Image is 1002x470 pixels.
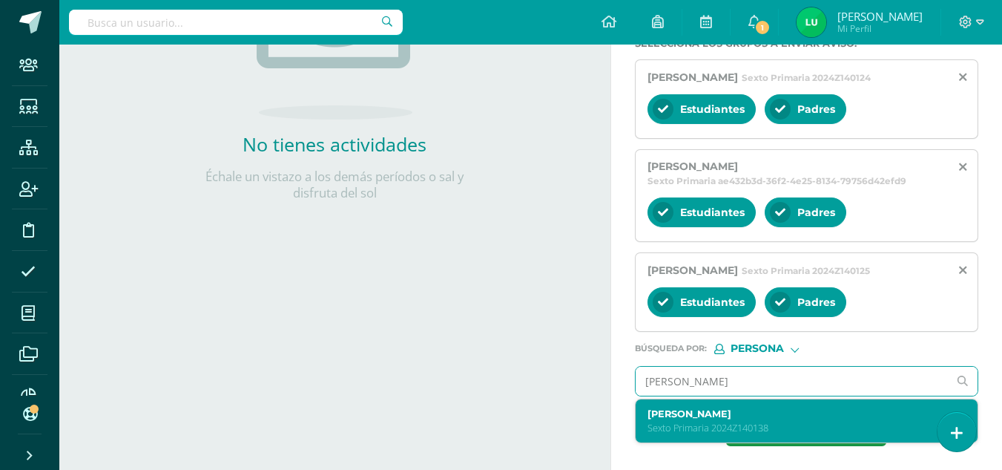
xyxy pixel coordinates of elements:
div: [object Object] [714,344,825,354]
span: Padres [797,102,835,116]
span: Padres [797,296,835,309]
span: [PERSON_NAME] [837,9,923,24]
span: [PERSON_NAME] [647,160,738,173]
span: [PERSON_NAME] [647,264,738,277]
span: Padres [797,206,835,219]
p: Échale un vistazo a los demás períodos o sal y disfruta del sol [186,169,483,201]
span: [PERSON_NAME] [647,71,738,84]
input: Ej. Mario Galindo [636,367,949,396]
span: Estudiantes [680,206,745,219]
span: Estudiantes [680,296,745,309]
label: [PERSON_NAME] [647,408,953,420]
span: Mi Perfil [837,22,923,35]
span: Sexto Primaria ae432b3d-36f2-4e25-8134-79756d42efd9 [647,175,906,186]
span: Búsqueda por : [635,345,707,353]
h2: No tienes actividades [186,131,483,157]
input: Busca un usuario... [69,10,403,35]
span: Sexto Primaria 2024Z140124 [742,72,871,83]
p: Sexto Primaria 2024Z140138 [647,422,953,434]
span: Estudiantes [680,102,745,116]
span: 1 [754,19,771,36]
img: 54682bb00531784ef96ee9fbfedce966.png [797,7,826,37]
span: Sexto Primaria 2024Z140125 [742,265,870,276]
span: Persona [731,345,784,353]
